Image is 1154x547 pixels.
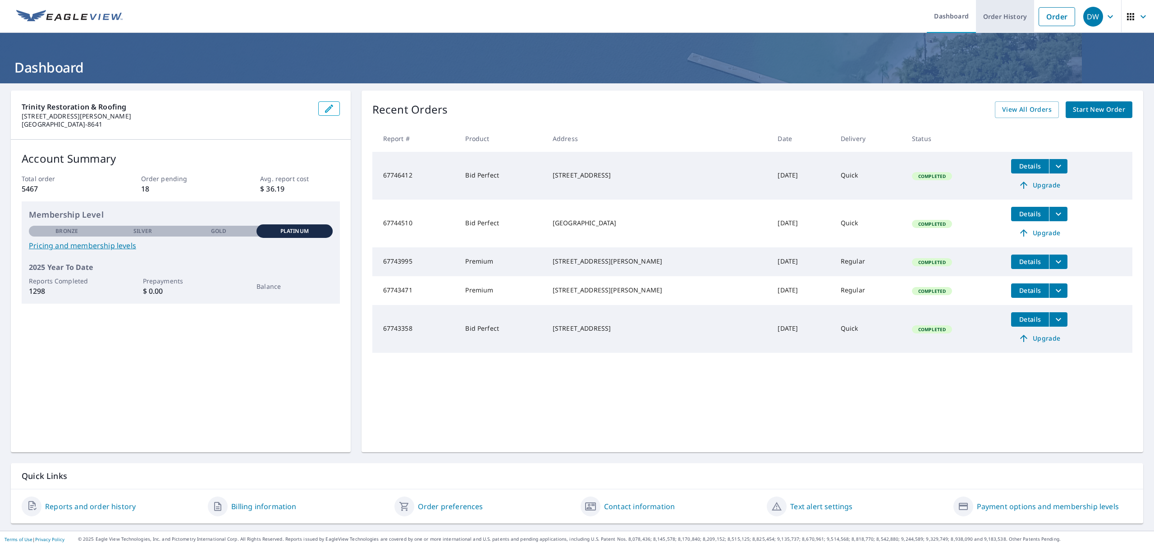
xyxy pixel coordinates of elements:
[770,125,833,152] th: Date
[604,501,675,512] a: Contact information
[22,470,1132,482] p: Quick Links
[22,112,311,120] p: [STREET_ADDRESS][PERSON_NAME]
[770,276,833,305] td: [DATE]
[770,305,833,353] td: [DATE]
[553,171,763,180] div: [STREET_ADDRESS]
[1011,226,1067,240] a: Upgrade
[5,537,64,542] p: |
[1002,104,1052,115] span: View All Orders
[372,247,458,276] td: 67743995
[133,227,152,235] p: Silver
[29,262,333,273] p: 2025 Year To Date
[372,125,458,152] th: Report #
[35,536,64,542] a: Privacy Policy
[1073,104,1125,115] span: Start New Order
[260,183,339,194] p: $ 36.19
[1017,162,1044,170] span: Details
[553,324,763,333] div: [STREET_ADDRESS]
[16,10,123,23] img: EV Logo
[1011,207,1049,221] button: detailsBtn-67744510
[833,152,905,200] td: Quick
[1017,228,1062,238] span: Upgrade
[1017,333,1062,344] span: Upgrade
[770,200,833,247] td: [DATE]
[29,286,105,296] p: 1298
[141,183,220,194] p: 18
[211,227,226,235] p: Gold
[458,125,545,152] th: Product
[1017,180,1062,191] span: Upgrade
[833,305,905,353] td: Quick
[22,120,311,128] p: [GEOGRAPHIC_DATA]-8641
[458,152,545,200] td: Bid Perfect
[45,501,136,512] a: Reports and order history
[29,240,333,251] a: Pricing and membership levels
[458,276,545,305] td: Premium
[22,101,311,112] p: Trinity Restoration & Roofing
[913,173,951,179] span: Completed
[553,219,763,228] div: [GEOGRAPHIC_DATA]
[1066,101,1132,118] a: Start New Order
[55,227,78,235] p: Bronze
[458,247,545,276] td: Premium
[770,247,833,276] td: [DATE]
[372,276,458,305] td: 67743471
[29,276,105,286] p: Reports Completed
[553,286,763,295] div: [STREET_ADDRESS][PERSON_NAME]
[256,282,332,291] p: Balance
[1011,283,1049,298] button: detailsBtn-67743471
[833,125,905,152] th: Delivery
[1011,255,1049,269] button: detailsBtn-67743995
[418,501,483,512] a: Order preferences
[1049,283,1067,298] button: filesDropdownBtn-67743471
[1011,159,1049,173] button: detailsBtn-67746412
[1017,257,1044,266] span: Details
[11,58,1143,77] h1: Dashboard
[1011,312,1049,327] button: detailsBtn-67743358
[372,200,458,247] td: 67744510
[1049,207,1067,221] button: filesDropdownBtn-67744510
[995,101,1059,118] a: View All Orders
[913,326,951,333] span: Completed
[141,174,220,183] p: Order pending
[913,221,951,227] span: Completed
[553,257,763,266] div: [STREET_ADDRESS][PERSON_NAME]
[22,150,340,167] p: Account Summary
[977,501,1119,512] a: Payment options and membership levels
[1017,315,1044,324] span: Details
[1049,255,1067,269] button: filesDropdownBtn-67743995
[260,174,339,183] p: Avg. report cost
[833,276,905,305] td: Regular
[1049,312,1067,327] button: filesDropdownBtn-67743358
[231,501,296,512] a: Billing information
[833,200,905,247] td: Quick
[458,200,545,247] td: Bid Perfect
[22,174,101,183] p: Total order
[905,125,1004,152] th: Status
[280,227,309,235] p: Platinum
[913,259,951,265] span: Completed
[1011,178,1067,192] a: Upgrade
[372,152,458,200] td: 67746412
[458,305,545,353] td: Bid Perfect
[29,209,333,221] p: Membership Level
[372,305,458,353] td: 67743358
[913,288,951,294] span: Completed
[1017,286,1044,295] span: Details
[1049,159,1067,173] button: filesDropdownBtn-67746412
[22,183,101,194] p: 5467
[545,125,770,152] th: Address
[770,152,833,200] td: [DATE]
[1083,7,1103,27] div: DW
[833,247,905,276] td: Regular
[78,536,1149,542] p: © 2025 Eagle View Technologies, Inc. and Pictometry International Corp. All Rights Reserved. Repo...
[790,501,852,512] a: Text alert settings
[372,101,448,118] p: Recent Orders
[1039,7,1075,26] a: Order
[1017,210,1044,218] span: Details
[5,536,32,542] a: Terms of Use
[1011,331,1067,346] a: Upgrade
[143,276,219,286] p: Prepayments
[143,286,219,296] p: $ 0.00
